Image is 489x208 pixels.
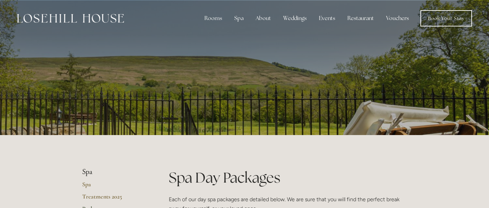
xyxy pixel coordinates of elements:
img: Losehill House [17,14,124,23]
div: Weddings [278,12,312,25]
h1: Spa Day Packages [169,168,407,188]
a: Spa [82,181,147,193]
a: Vouchers [381,12,414,25]
div: About [250,12,276,25]
div: Events [313,12,341,25]
div: Restaurant [342,12,379,25]
li: Spa [82,168,147,176]
a: Book Your Stay [420,10,472,26]
a: Treatments 2025 [82,193,147,205]
div: Spa [229,12,249,25]
div: Rooms [199,12,228,25]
